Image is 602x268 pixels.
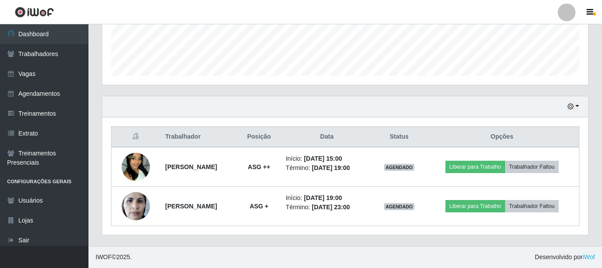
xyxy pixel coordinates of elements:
li: Término: [286,163,368,173]
strong: [PERSON_NAME] [165,163,217,170]
button: Trabalhador Faltou [505,161,559,173]
strong: ASG + [249,203,268,210]
time: [DATE] 23:00 [312,204,350,211]
span: AGENDADO [384,164,415,171]
th: Data [280,127,373,147]
li: Início: [286,154,368,163]
button: Liberar para Trabalho [445,161,505,173]
th: Posição [238,127,280,147]
img: CoreUI Logo [15,7,54,18]
li: Início: [286,193,368,203]
button: Trabalhador Faltou [505,200,559,212]
li: Término: [286,203,368,212]
time: [DATE] 19:00 [312,164,350,171]
strong: ASG ++ [248,163,270,170]
span: © 2025 . [96,253,132,262]
img: 1743267805927.jpeg [122,142,150,192]
button: Liberar para Trabalho [445,200,505,212]
strong: [PERSON_NAME] [165,203,217,210]
th: Trabalhador [160,127,238,147]
span: Desenvolvido por [535,253,595,262]
th: Status [373,127,425,147]
span: AGENDADO [384,203,415,210]
span: IWOF [96,253,112,260]
time: [DATE] 19:00 [304,194,342,201]
img: 1694453886302.jpeg [122,187,150,225]
time: [DATE] 15:00 [304,155,342,162]
th: Opções [425,127,579,147]
a: iWof [583,253,595,260]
